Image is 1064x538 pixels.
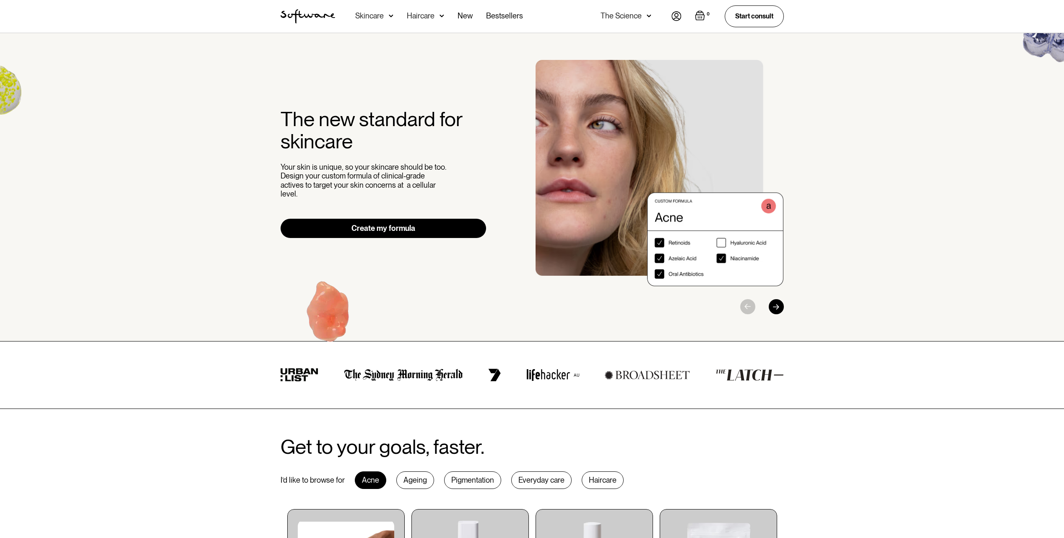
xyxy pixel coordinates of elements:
a: Create my formula [281,219,486,238]
img: broadsheet logo [605,370,690,380]
img: Hydroquinone (skin lightening agent) [277,266,381,369]
div: Ageing [396,471,434,489]
img: lifehacker logo [526,369,579,381]
div: Everyday care [511,471,572,489]
a: Open empty cart [695,10,711,22]
h2: Get to your goals, faster. [281,436,484,458]
div: 1 / 3 [536,60,784,286]
h2: The new standard for skincare [281,108,486,153]
div: Haircare [407,12,434,20]
div: Skincare [355,12,384,20]
div: Pigmentation [444,471,501,489]
img: the Sydney morning herald logo [344,369,463,381]
a: Start consult [725,5,784,27]
p: Your skin is unique, so your skincare should be too. Design your custom formula of clinical-grade... [281,163,448,199]
img: arrow down [647,12,651,20]
div: Acne [355,471,386,489]
img: Software Logo [281,9,335,23]
img: arrow down [389,12,393,20]
div: Next slide [769,299,784,314]
div: The Science [601,12,642,20]
div: 0 [705,10,711,18]
img: urban list logo [281,368,319,382]
a: home [281,9,335,23]
div: I’d like to browse for [281,476,345,485]
img: arrow down [440,12,444,20]
img: the latch logo [715,369,783,381]
div: Haircare [582,471,624,489]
